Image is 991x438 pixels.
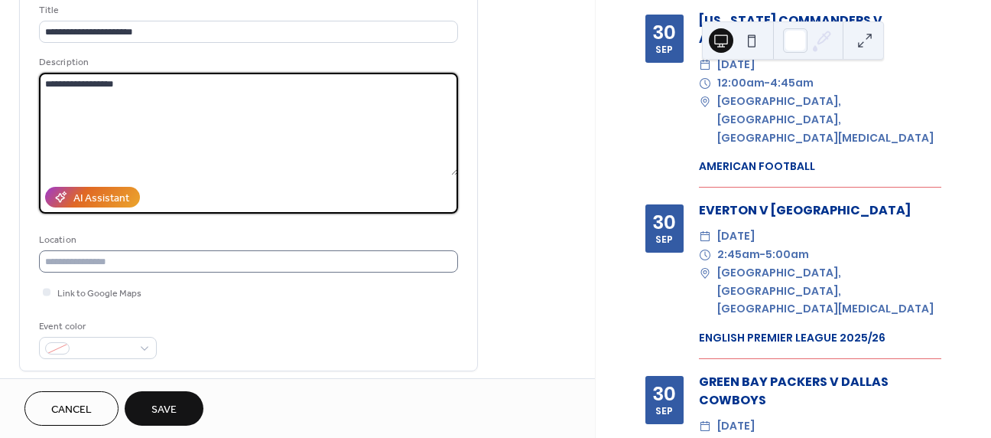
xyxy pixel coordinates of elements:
button: AI Assistant [45,187,140,208]
div: ​ [699,74,711,93]
span: Cancel [51,402,92,418]
div: AI Assistant [73,191,129,207]
div: ​ [699,227,711,246]
div: [US_STATE] COMMANDERS V ATLANTA FALCONS [699,11,941,48]
button: Save [125,391,203,426]
div: EVERTON V [GEOGRAPHIC_DATA] [699,201,941,220]
div: ​ [699,417,711,436]
div: Title [39,2,455,18]
div: Description [39,54,455,70]
span: [GEOGRAPHIC_DATA], [GEOGRAPHIC_DATA], [GEOGRAPHIC_DATA][MEDICAL_DATA] [717,93,941,147]
span: - [760,246,765,264]
button: Cancel [24,391,119,426]
span: 5:00am [765,246,809,264]
span: 2:45am [717,246,760,264]
span: [GEOGRAPHIC_DATA], [GEOGRAPHIC_DATA], [GEOGRAPHIC_DATA][MEDICAL_DATA] [717,264,941,319]
div: AMERICAN FOOTBALL [699,159,941,175]
span: Save [151,402,177,418]
div: 30 [652,384,676,404]
span: 4:45am [770,74,814,93]
span: [DATE] [717,417,755,436]
div: ​ [699,264,711,283]
span: Link to Google Maps [57,286,141,302]
div: Sep [655,45,673,55]
div: ​ [699,56,711,74]
div: GREEN BAY PACKERS V DALLAS COWBOYS [699,373,941,410]
div: 30 [652,213,676,232]
div: ​ [699,246,711,264]
div: Location [39,232,455,248]
div: 30 [652,23,676,42]
div: Sep [655,407,673,417]
span: [DATE] [717,56,755,74]
div: ​ [699,93,711,111]
span: 12:00am [717,74,765,93]
span: - [765,74,770,93]
div: Event color [39,319,154,335]
span: [DATE] [717,227,755,246]
div: Sep [655,235,673,245]
div: ENGLISH PREMIER LEAGUE 2025/26 [699,330,941,346]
